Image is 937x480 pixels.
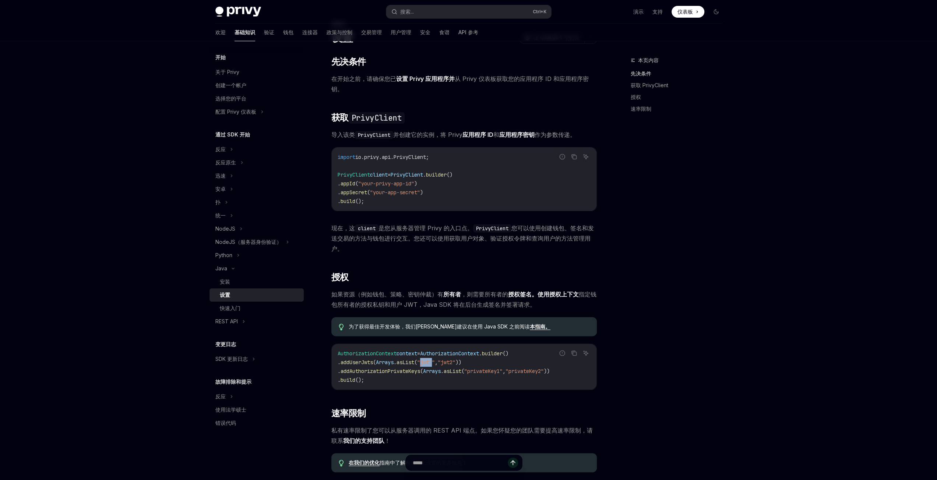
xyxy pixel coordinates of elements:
button: 复制代码块中的内容 [569,348,579,358]
span: builder [426,171,447,178]
span: . [479,350,482,357]
a: 连接器 [302,24,318,41]
span: PrivyClient [391,171,423,178]
button: 询问人工智能 [581,152,591,161]
font: SDK 更新日志 [215,356,248,362]
span: addUserJwts [341,359,373,366]
a: 快速入门 [209,302,304,315]
font: 反应 [215,393,226,399]
button: Python [209,249,304,262]
span: Arrays [376,359,394,366]
button: SDK 更新日志 [209,352,304,366]
font: ， [461,291,467,298]
font: 错误代码 [215,420,236,426]
button: 统一 [209,209,304,222]
font: 设置 [220,292,230,298]
span: = [388,171,391,178]
span: addAuthorizationPrivateKeys [341,368,420,374]
font: 演示 [633,8,644,15]
font: 验证 [264,29,274,35]
button: 切换暗模式 [710,6,722,18]
font: 支持 [652,8,663,15]
font: 作为参数传递。 [535,131,576,138]
span: ( [461,368,464,374]
a: 本指南。 [530,323,550,330]
font: 我们[PERSON_NAME]建议在使用 Java SDK 之前阅读 [405,323,530,330]
font: 先决条件 [631,70,651,77]
span: (); [355,377,364,383]
font: 仪表板 [677,8,693,15]
font: 您可以使用创建钱包、签名和发送交易的方法与钱包进行交互。您还可以使用获取用户对象、验证授权令牌和查询用户的方法管理用户。 [331,224,594,252]
button: NodeJS [209,222,304,235]
font: 在开始之前，请确保您已 [331,75,396,82]
font: 并创建它的实例，将 Privy [393,131,462,138]
font: 安卓 [215,186,226,192]
font: 统一 [215,212,226,218]
a: 安装 [209,275,304,288]
button: 发送消息 [508,458,518,468]
a: 所有者 [443,291,461,298]
input: 提问... [413,455,508,471]
font: 反应原生 [215,159,236,166]
a: 我们的支持团队 [343,437,384,445]
font: 现在，这 [331,224,355,232]
font: 钱包 [283,29,293,35]
a: 授权 [631,91,728,103]
span: PrivyClient [338,171,370,178]
font: 则需要所有者的 [467,291,508,298]
font: 安装 [220,278,230,285]
a: 选择您的平台 [209,92,304,105]
span: ( [373,359,376,366]
font: 先决条件 [331,56,366,67]
font: 私有速率限制了您可以从服务器调用的 REST API 端点。如果您怀疑您的团队需要提高速率限制，请联系 [331,427,593,444]
span: () [447,171,452,178]
span: asList [397,359,414,366]
img: 深色标志 [215,7,261,17]
a: 验证 [264,24,274,41]
a: 交易管理 [361,24,382,41]
code: client [355,224,378,232]
font: 快速入门 [220,305,240,311]
span: . [338,377,341,383]
font: NodeJS（服务器身份验证） [215,239,282,245]
font: 通过 SDK 开始 [215,131,250,138]
span: "your-privy-app-id" [358,180,414,187]
a: 先决条件 [631,68,728,79]
font: 食谱 [439,29,450,35]
a: 关于 Privy [209,65,304,79]
span: build [341,198,355,205]
span: "jwt2" [438,359,455,366]
span: AuthorizationContext [338,350,397,357]
span: build [341,377,355,383]
a: 欢迎 [215,24,226,41]
span: io.privy.api.PrivyClient; [355,154,429,160]
font: 政策与控制 [327,29,352,35]
font: Java [215,265,227,271]
button: NodeJS（服务器身份验证） [209,235,304,249]
font: 为了获得最佳开发体验， [349,323,405,330]
font: 故障排除和提示 [215,378,251,385]
span: = [417,350,420,357]
a: 获取 PrivyClient [631,79,728,91]
span: ( [355,180,358,187]
code: PrivyClient [473,224,511,232]
span: client [370,171,388,178]
code: PrivyClient [349,112,405,124]
font: 选择您的平台 [215,95,246,102]
span: ( [414,359,417,366]
button: 报告错误代码 [557,348,567,358]
font: REST API [215,318,238,324]
font: 导入该类 [331,131,355,138]
span: . [423,171,426,178]
font: 获取 PrivyClient [631,82,668,88]
span: , [503,368,506,374]
a: 授权上下文 [549,291,579,298]
button: 报告错误代码 [557,152,567,161]
a: 食谱 [439,24,450,41]
font: 从 Privy 仪表板获取您的应用程序 ID 和应用程序密钥。 [331,75,589,93]
a: 设置 Privy 应用程序并 [396,75,455,83]
font: 安全 [420,29,430,35]
font: 使用法学硕士 [215,406,246,413]
span: "privateKey2" [506,368,544,374]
